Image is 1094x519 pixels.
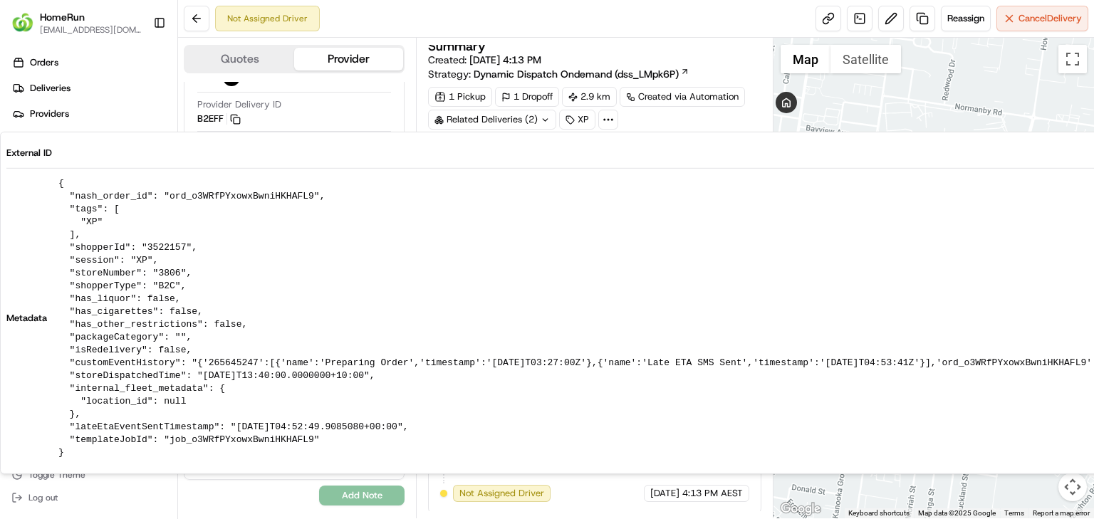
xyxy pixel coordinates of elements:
a: Dynamic Dispatch Ondemand (dss_LMpk6P) [474,67,689,81]
div: 1 Pickup [428,87,492,107]
button: Quotes [185,48,294,70]
span: Not Assigned Driver [459,487,544,500]
span: [DATE] 4:13 PM [469,53,541,66]
a: Terms (opens in new tab) [1004,509,1024,517]
span: Providers [30,108,69,120]
img: Google [777,500,824,518]
div: XP [559,110,595,130]
span: Toggle Theme [28,469,85,481]
button: HomeRun [40,10,85,24]
div: 1 Dropoff [495,87,559,107]
span: Metadata [6,312,47,325]
span: External ID [6,147,52,159]
span: Created: [428,53,541,67]
button: B2EFF [197,112,241,125]
img: HomeRun [11,11,34,34]
span: 4:13 PM AEST [682,487,743,500]
a: Providers [6,103,177,125]
div: Strategy: [428,67,689,81]
button: Provider [294,48,403,70]
div: Related Deliveries (2) [428,110,556,130]
span: Reassign [947,12,984,25]
span: Dynamic Dispatch Ondemand (dss_LMpk6P) [474,67,679,81]
a: Nash AI [6,128,177,151]
a: Deliveries [6,77,177,100]
button: Toggle fullscreen view [1058,45,1087,73]
a: Orders [6,51,177,74]
button: Show street map [781,45,830,73]
button: Show satellite imagery [830,45,901,73]
button: Keyboard shortcuts [848,508,910,518]
h3: Summary [428,40,486,53]
a: Open this area in Google Maps (opens a new window) [777,500,824,518]
button: CancelDelivery [996,6,1088,31]
span: Provider Delivery ID [197,98,281,111]
div: 2.9 km [562,87,617,107]
span: Orders [30,56,58,69]
button: Toggle Theme [6,465,172,485]
button: HomeRunHomeRun[EMAIL_ADDRESS][DOMAIN_NAME] [6,6,147,40]
span: [DATE] [650,487,679,500]
button: Reassign [941,6,991,31]
span: Deliveries [30,82,71,95]
a: Report a map error [1033,509,1090,517]
span: Log out [28,492,58,503]
span: Cancel Delivery [1019,12,1082,25]
button: Log out [6,488,172,508]
button: [EMAIL_ADDRESS][DOMAIN_NAME] [40,24,142,36]
span: Map data ©2025 Google [918,509,996,517]
a: Created via Automation [620,87,745,107]
button: Map camera controls [1058,473,1087,501]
